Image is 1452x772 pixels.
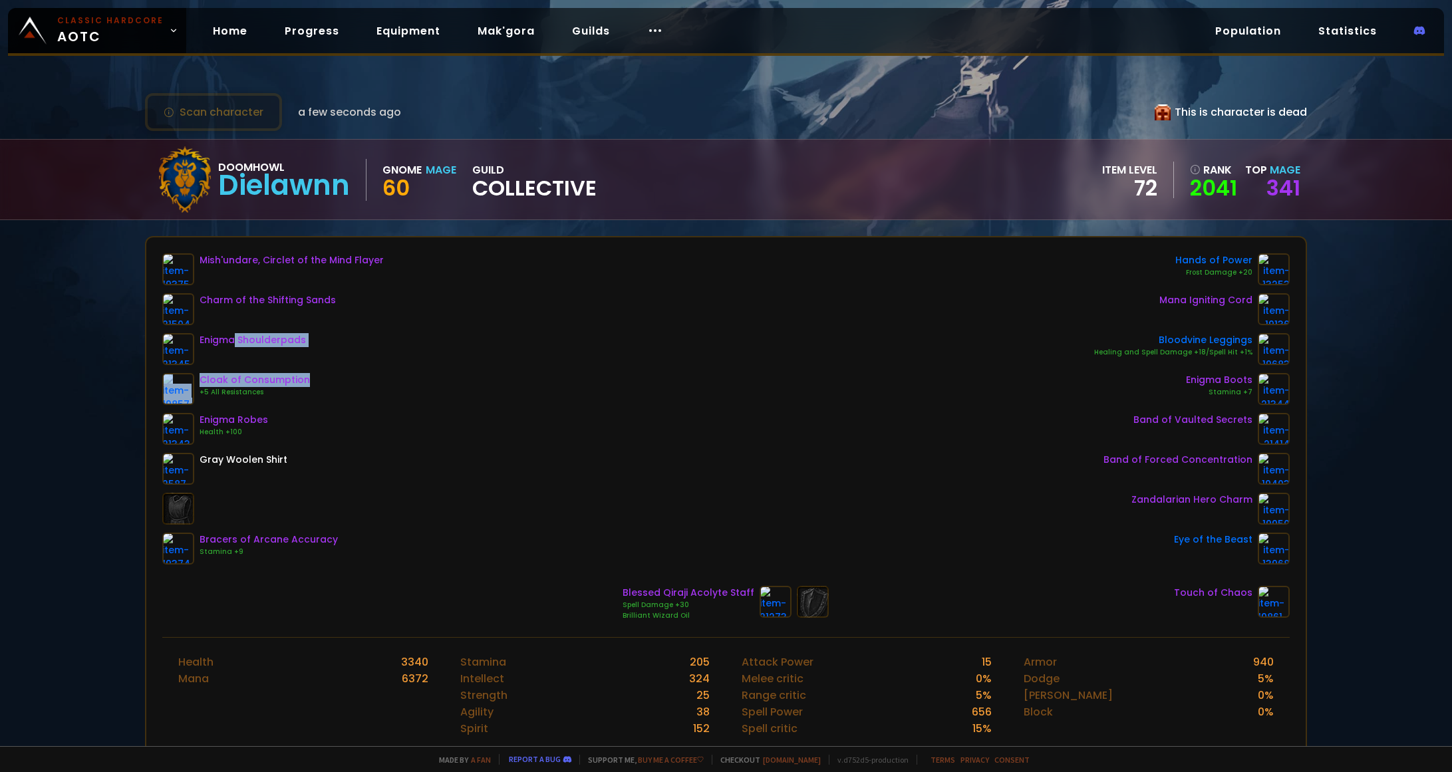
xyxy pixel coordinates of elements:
div: Melee critic [742,670,803,687]
div: Stamina +7 [1186,387,1252,398]
a: Mak'gora [467,17,545,45]
a: a fan [471,755,491,765]
div: Mana [178,670,209,687]
div: Enigma Shoulderpads [200,333,306,347]
div: Agility [460,704,494,720]
button: Scan character [145,93,282,131]
div: Block [1024,704,1053,720]
img: item-19136 [1258,293,1290,325]
img: item-19861 [1258,586,1290,618]
img: item-21343 [162,413,194,445]
img: item-21504 [162,293,194,325]
a: Classic HardcoreAOTC [8,8,186,53]
div: Health [178,654,214,670]
img: item-19683 [1258,333,1290,365]
span: v. d752d5 - production [829,755,909,765]
img: item-13968 [1258,533,1290,565]
img: item-21414 [1258,413,1290,445]
div: 0 % [1258,687,1274,704]
div: Attack Power [742,654,813,670]
div: 0 % [1258,704,1274,720]
div: 72 [1102,178,1157,198]
a: [DOMAIN_NAME] [763,755,821,765]
div: Armor [1024,654,1057,670]
span: a few seconds ago [298,104,401,120]
a: Consent [994,755,1030,765]
div: Touch of Chaos [1174,586,1252,600]
a: Buy me a coffee [638,755,704,765]
a: Guilds [561,17,621,45]
a: 2041 [1190,178,1237,198]
div: Spell critic [742,720,798,737]
div: Stamina +9 [200,547,338,557]
div: Spell Damage +30 [623,600,754,610]
div: +5 All Resistances [200,387,310,398]
div: 38 [696,704,710,720]
img: item-19375 [162,253,194,285]
div: 205 [690,654,710,670]
img: item-19857 [162,373,194,405]
div: Frost Damage +20 [1175,267,1252,278]
div: Mage [426,162,456,178]
div: Blessed Qiraji Acolyte Staff [623,586,754,600]
div: 940 [1253,654,1274,670]
div: Healing and Spell Damage +18/Spell Hit +1% [1094,347,1252,358]
small: Classic Hardcore [57,15,164,27]
div: Eye of the Beast [1174,533,1252,547]
div: This is character is dead [1155,104,1307,120]
a: Population [1205,17,1292,45]
span: Checkout [712,755,821,765]
div: Band of Forced Concentration [1103,453,1252,467]
div: item level [1102,162,1157,178]
div: [PERSON_NAME] [1024,687,1113,704]
a: Progress [274,17,350,45]
div: Hands of Power [1175,253,1252,267]
div: 656 [972,704,992,720]
div: Mish'undare, Circlet of the Mind Flayer [200,253,384,267]
div: Mana Igniting Cord [1159,293,1252,307]
div: 25 [696,687,710,704]
span: Made by [431,755,491,765]
a: Terms [931,755,955,765]
div: 324 [689,670,710,687]
div: Dodge [1024,670,1060,687]
span: Collective [472,178,597,198]
img: item-13253 [1258,253,1290,285]
div: Doomhowl [218,159,350,176]
span: Mage [1270,162,1300,178]
div: 5 % [976,687,992,704]
img: item-19374 [162,533,194,565]
a: 341 [1266,173,1300,203]
img: item-19403 [1258,453,1290,485]
a: Equipment [366,17,451,45]
div: 5 % [1258,670,1274,687]
div: Bracers of Arcane Accuracy [200,533,338,547]
div: Intellect [460,670,504,687]
div: guild [472,162,597,198]
div: 152 [693,720,710,737]
a: Statistics [1308,17,1387,45]
div: Enigma Boots [1186,373,1252,387]
div: Cloak of Consumption [200,373,310,387]
img: item-2587 [162,453,194,485]
div: Dielawnn [218,176,350,195]
a: Report a bug [509,754,561,764]
div: Strength [460,687,508,704]
span: 60 [382,173,410,203]
div: Enigma Robes [200,413,268,427]
div: Zandalarian Hero Charm [1131,493,1252,507]
div: Stamina [460,654,506,670]
img: item-21344 [1258,373,1290,405]
div: Bloodvine Leggings [1094,333,1252,347]
span: Support me, [579,755,704,765]
div: Brilliant Wizard Oil [623,610,754,621]
div: 15 % [972,720,992,737]
img: item-21345 [162,333,194,365]
div: 0 % [976,670,992,687]
div: Health +100 [200,427,268,438]
div: 6372 [402,670,428,687]
div: 15 [982,654,992,670]
div: Gnome [382,162,422,178]
div: rank [1190,162,1237,178]
a: Privacy [960,755,989,765]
